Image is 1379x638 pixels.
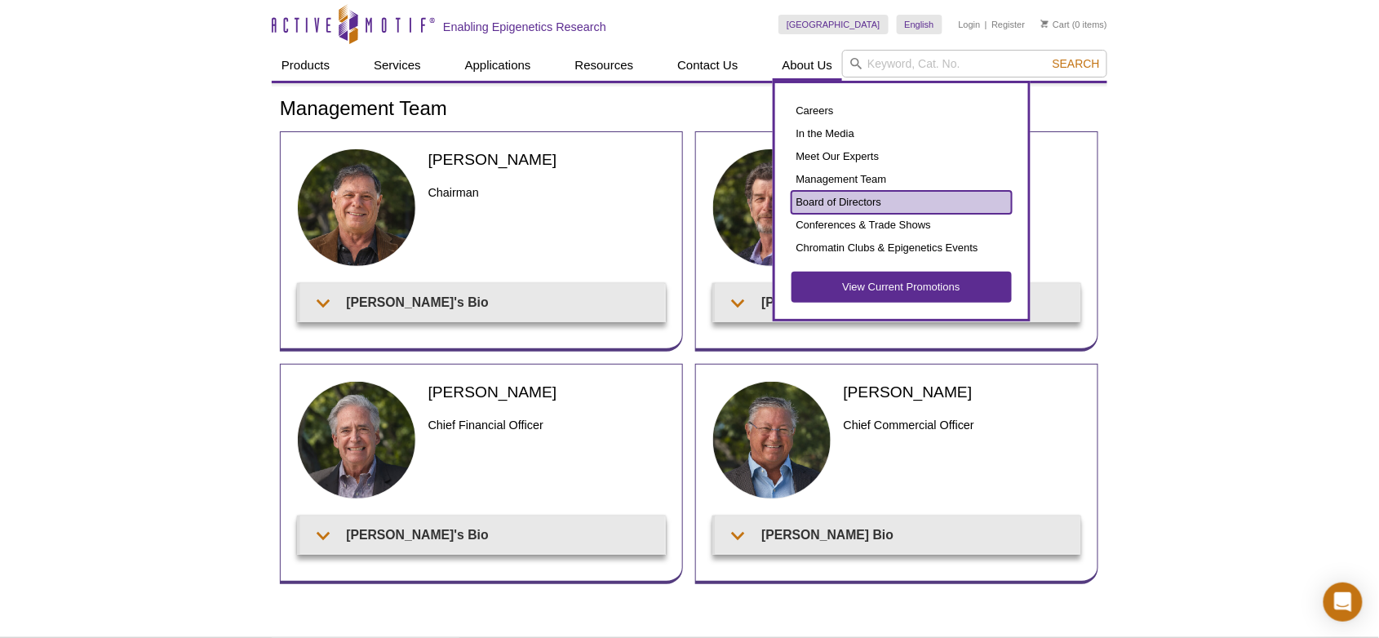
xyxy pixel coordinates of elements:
a: Chromatin Clubs & Epigenetics Events [791,237,1012,259]
a: [GEOGRAPHIC_DATA] [778,15,889,34]
img: Ted DeFrank headshot [712,148,831,268]
a: Resources [565,50,644,81]
h3: Chief Financial Officer [428,415,666,435]
button: Search [1048,56,1105,71]
a: Meet Our Experts [791,145,1012,168]
li: | [985,15,987,34]
a: Board of Directors [791,191,1012,214]
a: Contact Us [667,50,747,81]
a: Careers [791,100,1012,122]
a: Login [959,19,981,30]
div: Open Intercom Messenger [1324,583,1363,622]
h3: Chairman [428,183,666,202]
summary: [PERSON_NAME]'s Bio [716,284,1080,321]
a: Register [991,19,1025,30]
a: Management Team [791,168,1012,191]
input: Keyword, Cat. No. [842,50,1107,78]
h2: [PERSON_NAME] [844,381,1081,403]
h1: Management Team [280,98,1099,122]
img: Patrick Yount headshot [297,381,416,500]
a: Products [272,50,339,81]
li: (0 items) [1041,15,1107,34]
span: Search [1053,57,1100,70]
img: Your Cart [1041,20,1049,28]
summary: [PERSON_NAME]'s Bio [300,516,665,553]
h2: [PERSON_NAME] [428,148,666,171]
summary: [PERSON_NAME]'s Bio [300,284,665,321]
a: English [897,15,942,34]
img: Joe Fernandez headshot [297,148,416,268]
summary: [PERSON_NAME] Bio [716,516,1080,553]
a: View Current Promotions [791,272,1012,303]
a: Applications [455,50,541,81]
a: About Us [773,50,843,81]
h3: Chief Commercial Officer [844,415,1081,435]
a: Cart [1041,19,1070,30]
a: In the Media [791,122,1012,145]
img: Fritz Eibel headshot [712,381,831,500]
h2: [PERSON_NAME] [428,381,666,403]
a: Services [364,50,431,81]
h2: Enabling Epigenetics Research [443,20,606,34]
a: Conferences & Trade Shows [791,214,1012,237]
